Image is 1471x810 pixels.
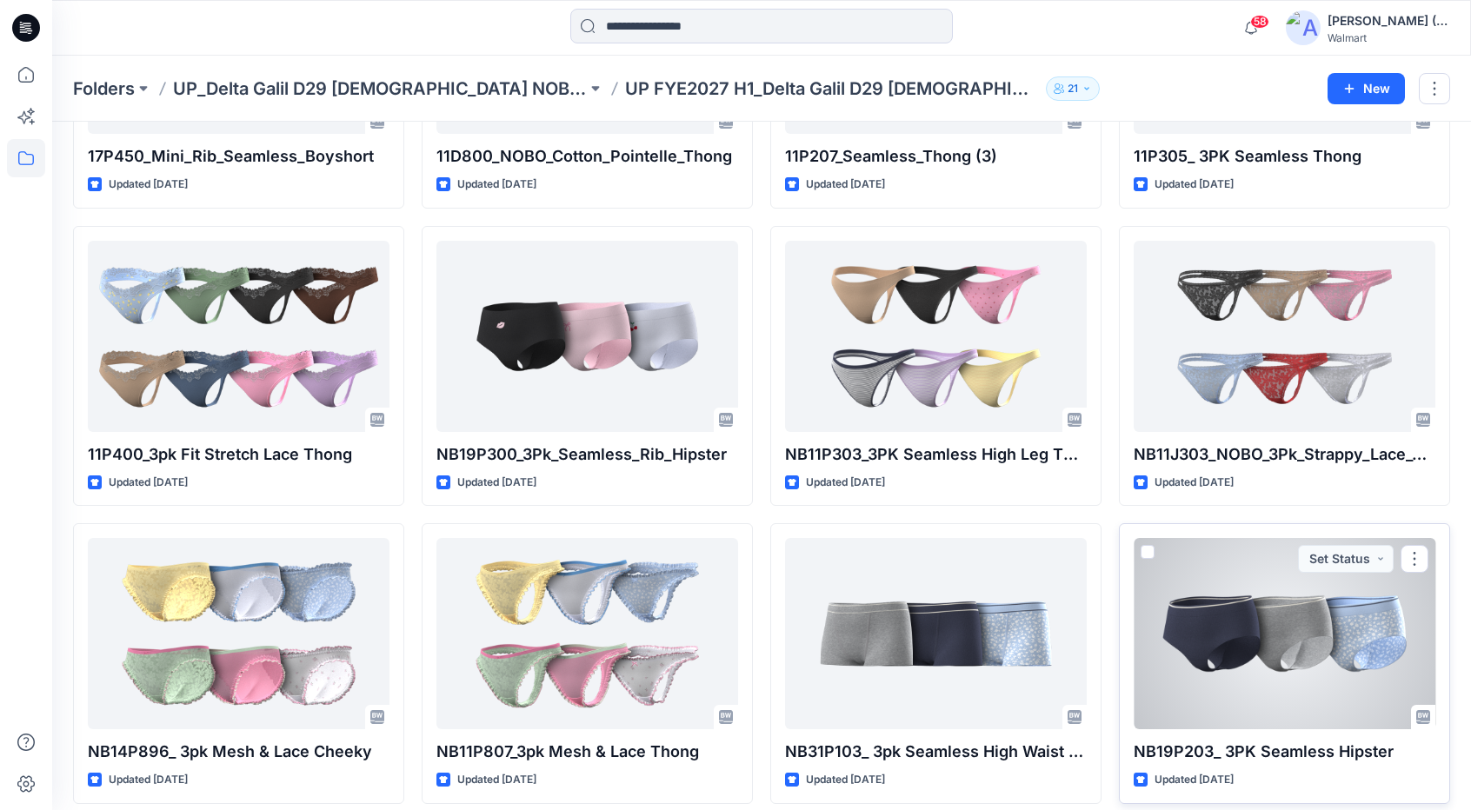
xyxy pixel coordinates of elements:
p: 11P400_3pk Fit Stretch Lace Thong [88,442,389,467]
p: Updated [DATE] [1155,474,1234,492]
p: Updated [DATE] [806,176,885,194]
p: Updated [DATE] [806,474,885,492]
button: New [1328,73,1405,104]
p: 11P207_Seamless_Thong (3) [785,144,1087,169]
a: NB19P300_3Pk_Seamless_Rib_Hipster [436,241,738,432]
div: Walmart [1328,31,1449,44]
p: NB19P203_ 3PK Seamless Hipster [1134,740,1435,764]
p: NB14P896_ 3pk Mesh & Lace Cheeky [88,740,389,764]
a: NB11P303_3PK Seamless High Leg Thong [785,241,1087,432]
p: UP FYE2027 H1_Delta Galil D29 [DEMOGRAPHIC_DATA] NoBo Panties [625,76,1039,101]
p: NB19P300_3Pk_Seamless_Rib_Hipster [436,442,738,467]
p: NB31P103_ 3pk Seamless High Waist Boyshort [785,740,1087,764]
a: NB11J303_NOBO_3Pk_Strappy_Lace_Thong [1134,241,1435,432]
p: Updated [DATE] [457,176,536,194]
a: NB11P807_3pk Mesh & Lace Thong [436,538,738,729]
a: Folders [73,76,135,101]
p: NB11J303_NOBO_3Pk_Strappy_Lace_Thong [1134,442,1435,467]
a: NB31P103_ 3pk Seamless High Waist Boyshort [785,538,1087,729]
p: Updated [DATE] [109,771,188,789]
p: Updated [DATE] [109,176,188,194]
p: Updated [DATE] [806,771,885,789]
a: NB14P896_ 3pk Mesh & Lace Cheeky [88,538,389,729]
p: NB11P303_3PK Seamless High Leg Thong [785,442,1087,467]
p: Updated [DATE] [457,771,536,789]
p: Updated [DATE] [457,474,536,492]
img: avatar [1286,10,1321,45]
button: 21 [1046,76,1100,101]
p: Updated [DATE] [109,474,188,492]
p: NB11P807_3pk Mesh & Lace Thong [436,740,738,764]
p: 11D800_NOBO_Cotton_Pointelle_Thong [436,144,738,169]
p: Updated [DATE] [1155,771,1234,789]
a: 11P400_3pk Fit Stretch Lace Thong [88,241,389,432]
p: 11P305_ 3PK Seamless Thong [1134,144,1435,169]
span: 58 [1250,15,1269,29]
p: Updated [DATE] [1155,176,1234,194]
p: 17P450_Mini_Rib_Seamless_Boyshort [88,144,389,169]
a: UP_Delta Galil D29 [DEMOGRAPHIC_DATA] NOBO Intimates [173,76,587,101]
div: [PERSON_NAME] (Delta Galil) [1328,10,1449,31]
a: NB19P203_ 3PK Seamless Hipster [1134,538,1435,729]
p: 21 [1068,79,1078,98]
